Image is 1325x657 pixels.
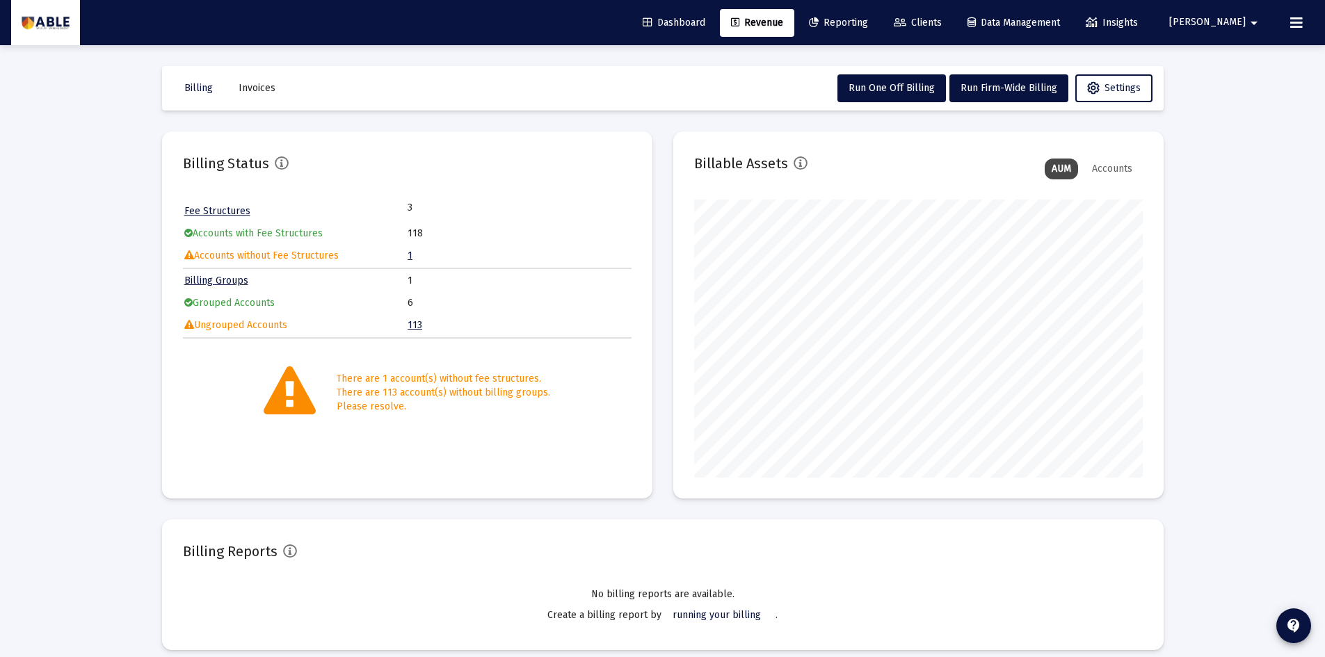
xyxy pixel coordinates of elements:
div: There are 113 account(s) without billing groups. [337,386,550,400]
span: running your billing [673,609,761,621]
a: Dashboard [632,9,716,37]
a: Insights [1075,9,1149,37]
a: 113 [408,319,422,331]
td: Ungrouped Accounts [184,315,407,336]
button: Billing [173,74,224,102]
td: 3 [408,201,519,215]
h2: Billable Assets [694,152,788,175]
span: Run One Off Billing [849,82,935,94]
td: 1 [408,270,630,291]
a: Clients [883,9,953,37]
span: Revenue [731,17,783,29]
span: Dashboard [643,17,705,29]
a: Data Management [956,9,1071,37]
td: Accounts without Fee Structures [184,245,407,266]
a: Fee Structures [184,205,250,217]
span: Insights [1086,17,1138,29]
a: Reporting [798,9,879,37]
mat-icon: contact_support [1285,617,1302,634]
span: Data Management [967,17,1060,29]
img: Dashboard [22,9,70,37]
a: Revenue [720,9,794,37]
mat-icon: arrow_drop_down [1246,9,1262,37]
td: 6 [408,293,630,314]
span: [PERSON_NAME] [1169,17,1246,29]
div: Please resolve. [337,400,550,414]
button: Settings [1075,74,1153,102]
div: Accounts [1085,159,1139,179]
div: No billing reports are available. Create a billing report by . [183,587,1143,629]
span: Reporting [809,17,868,29]
span: Invoices [239,82,275,94]
h2: Billing Reports [183,540,278,562]
span: Billing [184,82,213,94]
div: There are 1 account(s) without fee structures. [337,372,550,386]
button: [PERSON_NAME] [1153,8,1279,36]
div: AUM [1045,159,1078,179]
td: 118 [408,223,630,244]
a: 1 [408,250,412,261]
span: Clients [894,17,942,29]
button: Run Firm-Wide Billing [949,74,1068,102]
button: Run One Off Billing [837,74,946,102]
td: Grouped Accounts [184,293,407,314]
button: Invoices [227,74,287,102]
span: Run Firm-Wide Billing [961,82,1057,94]
span: Settings [1087,82,1141,94]
td: Accounts with Fee Structures [184,223,407,244]
h2: Billing Status [183,152,269,175]
a: Billing Groups [184,275,248,286]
